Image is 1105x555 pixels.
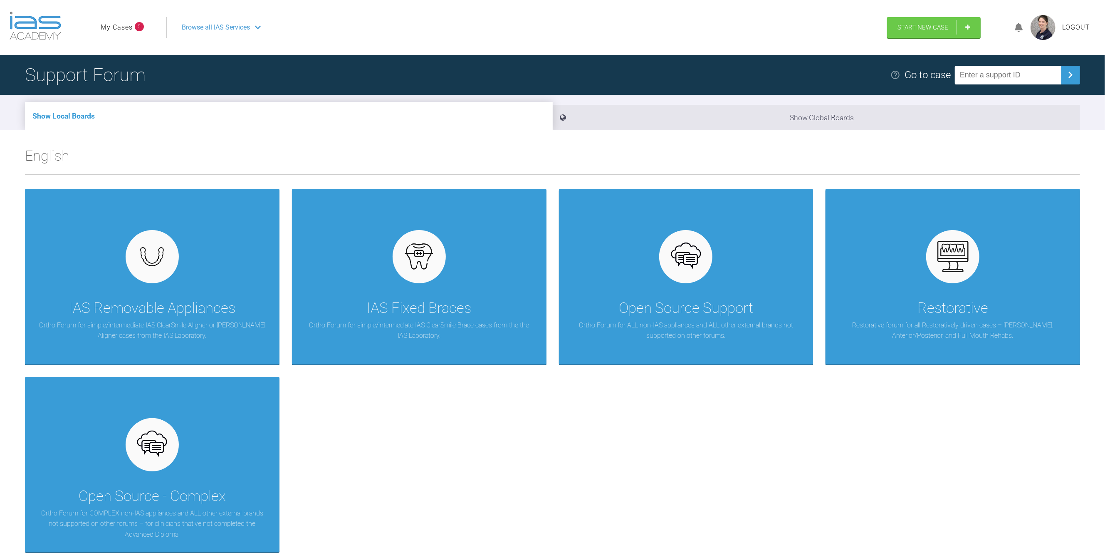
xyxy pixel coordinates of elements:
a: Start New Case [887,17,981,38]
img: profile.png [1031,15,1056,40]
img: logo-light.3e3ef733.png [10,12,61,40]
a: Open Source SupportOrtho Forum for ALL non-IAS appliances and ALL other external brands not suppo... [559,189,813,364]
a: Open Source - ComplexOrtho Forum for COMPLEX non-IAS appliances and ALL other external brands not... [25,377,279,553]
img: removables.927eaa4e.svg [136,245,168,269]
span: 5 [135,22,144,31]
img: fixed.9f4e6236.svg [403,240,435,273]
li: Show Global Boards [553,105,1080,130]
a: IAS Fixed BracesOrtho Forum for simple/intermediate IAS ClearSmile Brace cases from the the IAS L... [292,189,546,364]
div: IAS Fixed Braces [367,297,471,320]
input: Enter a support ID [955,66,1061,84]
div: Open Source - Complex [79,485,226,508]
li: Show Local Boards [25,102,553,130]
img: chevronRight.28bd32b0.svg [1064,68,1077,82]
a: RestorativeRestorative forum for all Restoratively driven cases – [PERSON_NAME], Anterior/Posteri... [826,189,1080,364]
p: Ortho Forum for COMPLEX non-IAS appliances and ALL other external brands not supported on other f... [37,508,267,540]
p: Restorative forum for all Restoratively driven cases – [PERSON_NAME], Anterior/Posterior, and Ful... [838,320,1068,341]
p: Ortho Forum for simple/intermediate IAS ClearSmile Aligner or [PERSON_NAME] Aligner cases from th... [37,320,267,341]
img: help.e70b9f3d.svg [890,70,900,80]
span: Browse all IAS Services [182,22,250,33]
img: restorative.65e8f6b6.svg [937,240,969,273]
span: Start New Case [897,24,948,31]
div: Go to case [905,67,951,83]
a: IAS Removable AppliancesOrtho Forum for simple/intermediate IAS ClearSmile Aligner or [PERSON_NAM... [25,189,279,364]
div: Open Source Support [619,297,753,320]
p: Ortho Forum for ALL non-IAS appliances and ALL other external brands not supported on other forums. [571,320,801,341]
img: opensource.6e495855.svg [670,240,702,273]
img: opensource.6e495855.svg [136,429,168,461]
div: Restorative [917,297,988,320]
a: Logout [1062,22,1090,33]
h2: English [25,144,1080,174]
h1: Support Forum [25,60,146,89]
div: IAS Removable Appliances [69,297,235,320]
a: My Cases [101,22,133,33]
p: Ortho Forum for simple/intermediate IAS ClearSmile Brace cases from the the IAS Laboratory. [304,320,534,341]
